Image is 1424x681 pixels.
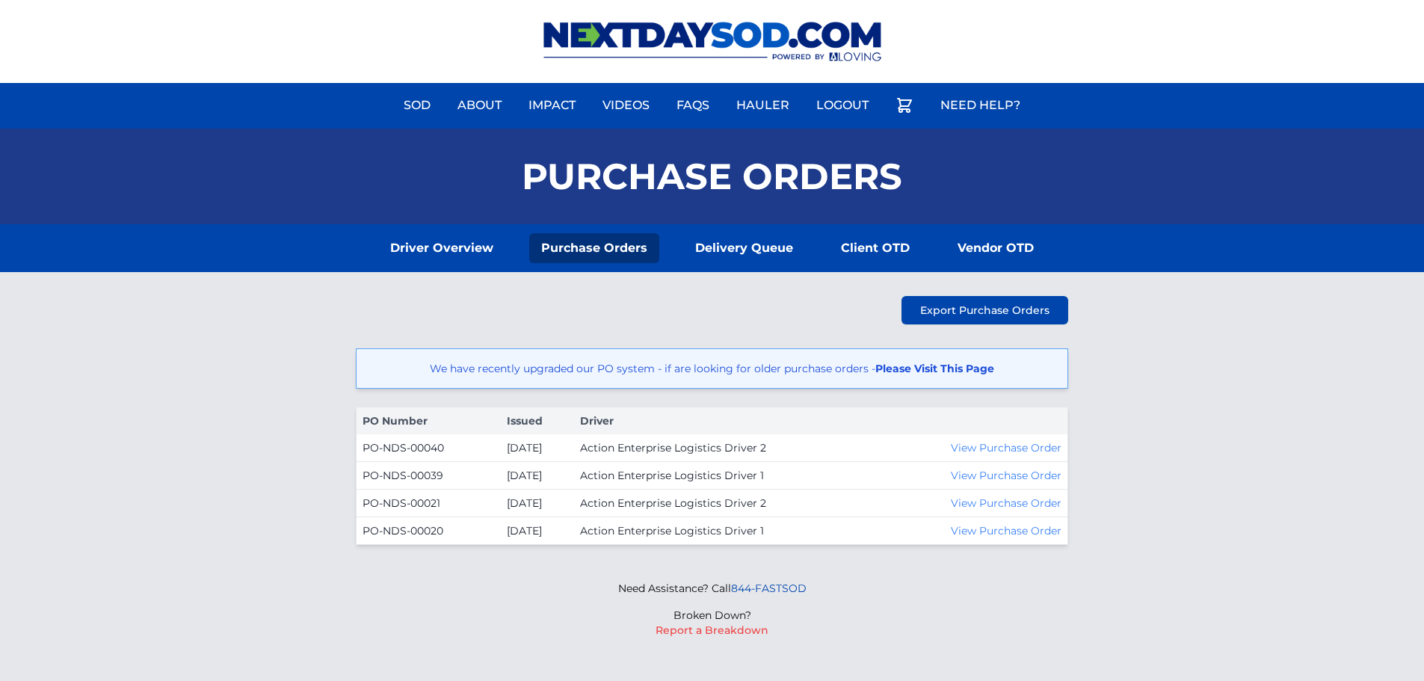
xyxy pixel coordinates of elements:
a: Sod [395,87,440,123]
p: Need Assistance? Call [618,581,807,596]
a: View Purchase Order [951,441,1061,454]
a: PO-NDS-00021 [363,496,440,510]
h1: Purchase Orders [522,158,902,194]
p: Broken Down? [618,608,807,623]
td: [DATE] [501,517,574,545]
a: Impact [520,87,585,123]
td: Action Enterprise Logistics Driver 1 [574,517,878,545]
td: [DATE] [501,490,574,517]
button: Report a Breakdown [656,623,768,638]
th: PO Number [357,407,501,435]
a: Logout [807,87,878,123]
a: PO-NDS-00020 [363,524,443,537]
p: We have recently upgraded our PO system - if are looking for older purchase orders - [369,361,1055,376]
a: View Purchase Order [951,469,1061,482]
a: PO-NDS-00039 [363,469,443,482]
a: Need Help? [931,87,1029,123]
a: PO-NDS-00040 [363,441,444,454]
a: Client OTD [829,233,922,263]
a: Driver Overview [378,233,505,263]
td: [DATE] [501,434,574,462]
a: Purchase Orders [529,233,659,263]
th: Driver [574,407,878,435]
a: Videos [594,87,659,123]
a: FAQs [668,87,718,123]
td: Action Enterprise Logistics Driver 2 [574,490,878,517]
a: View Purchase Order [951,496,1061,510]
th: Issued [501,407,574,435]
a: View Purchase Order [951,524,1061,537]
a: Vendor OTD [946,233,1046,263]
a: About [449,87,511,123]
td: Action Enterprise Logistics Driver 1 [574,462,878,490]
td: [DATE] [501,462,574,490]
td: Action Enterprise Logistics Driver 2 [574,434,878,462]
a: Export Purchase Orders [901,296,1068,324]
a: Hauler [727,87,798,123]
span: Export Purchase Orders [920,303,1049,318]
a: Delivery Queue [683,233,805,263]
a: Please Visit This Page [875,362,994,375]
a: 844-FASTSOD [731,582,807,595]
